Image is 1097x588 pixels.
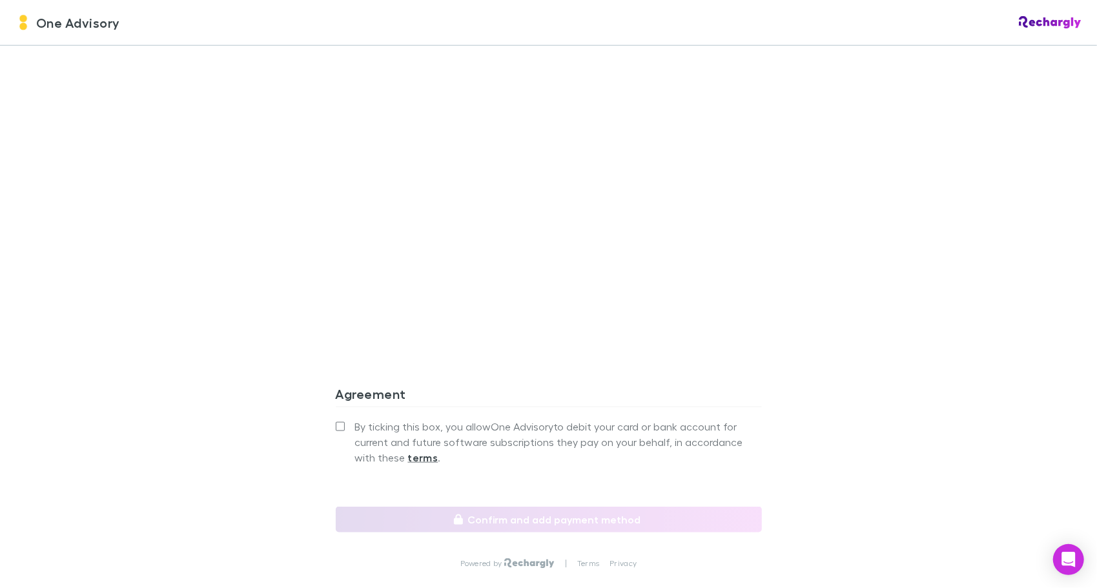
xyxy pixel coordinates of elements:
[36,13,120,32] span: One Advisory
[336,507,762,532] button: Confirm and add payment method
[408,451,438,464] strong: terms
[1053,544,1084,575] div: Open Intercom Messenger
[333,32,764,327] iframe: Secure address input frame
[15,15,31,30] img: One Advisory's Logo
[577,558,599,569] a: Terms
[355,419,762,465] span: By ticking this box, you allow One Advisory to debit your card or bank account for current and fu...
[565,558,567,569] p: |
[336,386,762,407] h3: Agreement
[610,558,637,569] a: Privacy
[504,558,554,569] img: Rechargly Logo
[1019,16,1082,29] img: Rechargly Logo
[460,558,505,569] p: Powered by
